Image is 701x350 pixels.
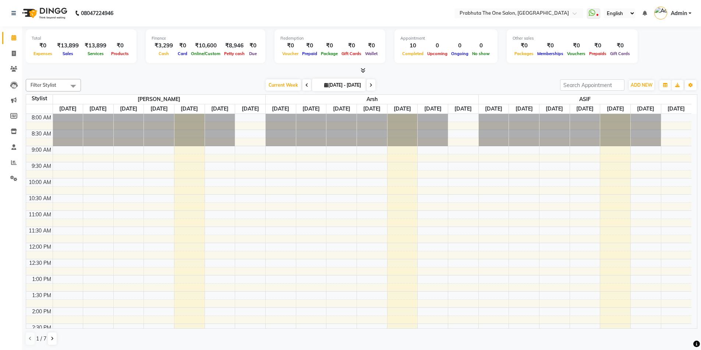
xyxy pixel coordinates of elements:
span: Upcoming [425,51,449,56]
a: October 2, 2025 [575,104,595,113]
a: October 4, 2025 [423,104,443,113]
a: October 5, 2025 [666,104,686,113]
div: ₹0 [535,42,565,50]
div: 10:30 AM [27,195,53,202]
span: Products [109,51,131,56]
a: September 30, 2025 [514,104,534,113]
span: Gift Cards [340,51,363,56]
div: ₹10,600 [189,42,222,50]
div: ₹0 [608,42,632,50]
a: September 30, 2025 [88,104,108,113]
span: Admin [671,10,687,17]
div: 8:30 AM [30,130,53,138]
span: [PERSON_NAME] [53,95,266,104]
a: September 30, 2025 [301,104,321,113]
span: No show [470,51,492,56]
span: Packages [513,51,535,56]
span: Petty cash [222,51,247,56]
a: October 2, 2025 [149,104,169,113]
div: ₹0 [247,42,259,50]
a: October 2, 2025 [362,104,382,113]
div: ₹0 [109,42,131,50]
span: Vouchers [565,51,587,56]
span: Online/Custom [189,51,222,56]
div: Other sales [513,35,632,42]
span: Expenses [32,51,54,56]
span: Ongoing [449,51,470,56]
div: Finance [152,35,259,42]
div: 11:00 AM [27,211,53,219]
div: 8:00 AM [30,114,53,122]
span: Due [247,51,259,56]
span: Voucher [280,51,300,56]
span: ASIF [479,95,691,104]
div: 11:30 AM [27,227,53,235]
div: 9:30 AM [30,162,53,170]
div: Stylist [26,95,53,102]
div: 9:00 AM [30,146,53,154]
span: Card [176,51,189,56]
div: 0 [425,42,449,50]
span: Services [86,51,106,56]
div: ₹3,299 [152,42,176,50]
div: ₹0 [300,42,319,50]
a: October 4, 2025 [210,104,230,113]
span: Gift Cards [608,51,632,56]
img: Admin [654,7,667,19]
span: Prepaid [300,51,319,56]
a: October 3, 2025 [392,104,413,113]
a: October 3, 2025 [179,104,199,113]
span: Completed [400,51,425,56]
span: 1 / 7 [36,335,46,343]
div: Redemption [280,35,379,42]
div: 10:00 AM [27,178,53,186]
span: Memberships [535,51,565,56]
div: 12:30 PM [28,259,53,267]
div: 10 [400,42,425,50]
div: ₹8,946 [222,42,247,50]
div: Appointment [400,35,492,42]
img: logo [19,3,69,24]
a: October 5, 2025 [453,104,473,113]
a: October 5, 2025 [240,104,261,113]
div: Total [32,35,131,42]
a: September 29, 2025 [58,104,78,113]
div: ₹13,899 [54,42,82,50]
a: October 1, 2025 [332,104,352,113]
div: 2:30 PM [31,324,53,332]
div: ₹0 [363,42,379,50]
b: 08047224946 [81,3,113,24]
span: Wallet [363,51,379,56]
a: September 29, 2025 [484,104,504,113]
div: ₹13,899 [82,42,109,50]
div: ₹0 [565,42,587,50]
span: Arsh [266,95,478,104]
div: ₹0 [340,42,363,50]
div: 0 [449,42,470,50]
a: October 3, 2025 [605,104,626,113]
div: 12:00 PM [28,243,53,251]
a: October 1, 2025 [544,104,564,113]
span: ADD NEW [631,82,652,88]
div: 2:00 PM [31,308,53,315]
span: Current Week [266,79,301,91]
div: 1:30 PM [31,292,53,299]
div: ₹0 [176,42,189,50]
a: October 1, 2025 [118,104,139,113]
div: ₹0 [587,42,608,50]
a: September 29, 2025 [270,104,291,113]
a: October 4, 2025 [635,104,656,113]
input: Search Appointment [560,79,624,91]
div: ₹0 [513,42,535,50]
span: Filter Stylist [31,82,56,88]
span: Package [319,51,340,56]
div: ₹0 [32,42,54,50]
div: 0 [470,42,492,50]
div: 1:00 PM [31,275,53,283]
span: Sales [61,51,75,56]
span: Cash [157,51,171,56]
span: Prepaids [587,51,608,56]
span: [DATE] - [DATE] [322,82,363,88]
div: ₹0 [280,42,300,50]
button: ADD NEW [629,80,654,90]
